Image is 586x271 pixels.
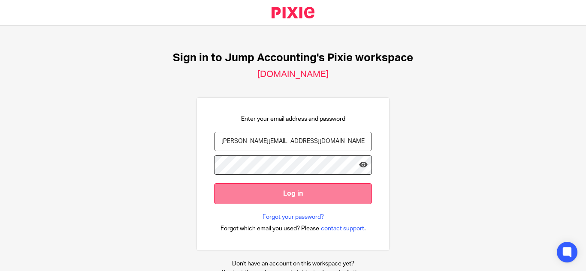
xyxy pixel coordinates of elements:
[173,51,413,65] h1: Sign in to Jump Accounting's Pixie workspace
[214,183,372,204] input: Log in
[221,259,365,268] p: Don't have an account on this workspace yet?
[221,223,366,233] div: .
[241,115,345,123] p: Enter your email address and password
[214,132,372,151] input: name@example.com
[263,213,324,221] a: Forgot your password?
[321,224,364,233] span: contact support
[221,224,319,233] span: Forgot which email you used? Please
[257,69,329,80] h2: [DOMAIN_NAME]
